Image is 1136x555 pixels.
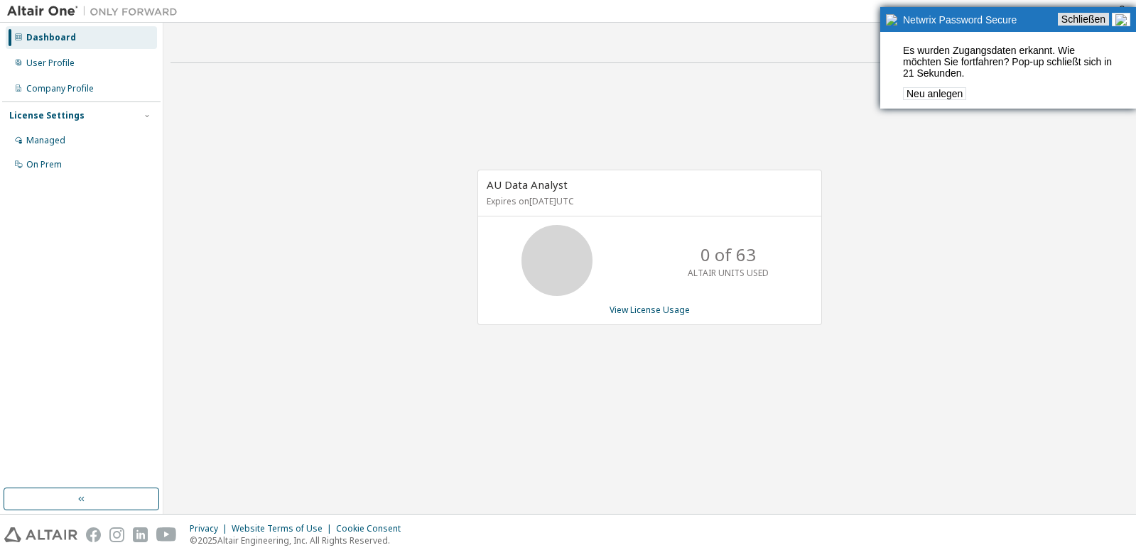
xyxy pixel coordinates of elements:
p: Expires on [DATE] UTC [487,195,809,207]
div: Company Profile [26,83,94,94]
img: Altair One [7,4,185,18]
p: © 2025 Altair Engineering, Inc. All Rights Reserved. [190,534,409,546]
div: Managed [26,135,65,146]
div: On Prem [26,159,62,170]
div: Website Terms of Use [232,523,336,534]
p: ALTAIR UNITS USED [688,267,769,279]
img: youtube.svg [156,527,177,542]
div: License Settings [9,110,85,121]
div: Dashboard [26,32,76,43]
span: AU Data Analyst [487,177,568,192]
a: View License Usage [610,304,690,316]
img: altair_logo.svg [4,527,77,542]
img: instagram.svg [109,527,124,542]
div: User Profile [26,57,75,69]
img: facebook.svg [86,527,101,542]
div: Cookie Consent [336,523,409,534]
img: linkedin.svg [133,527,148,542]
p: 0 of 63 [700,243,756,267]
div: Privacy [190,523,232,534]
